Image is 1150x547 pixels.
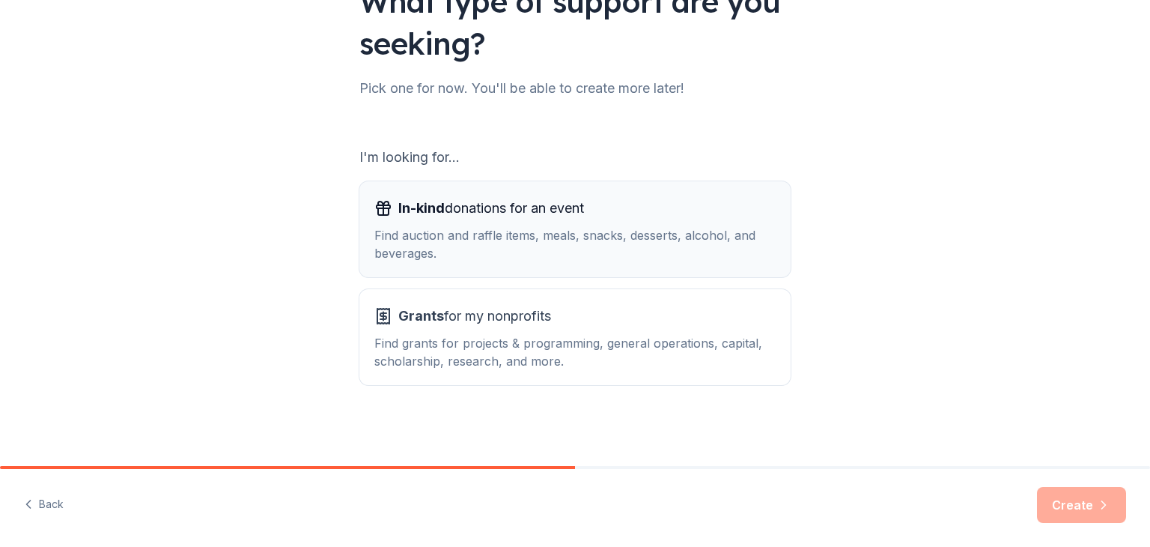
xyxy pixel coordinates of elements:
[374,334,776,370] div: Find grants for projects & programming, general operations, capital, scholarship, research, and m...
[359,145,791,169] div: I'm looking for...
[374,226,776,262] div: Find auction and raffle items, meals, snacks, desserts, alcohol, and beverages.
[398,196,584,220] span: donations for an event
[359,76,791,100] div: Pick one for now. You'll be able to create more later!
[359,289,791,385] button: Grantsfor my nonprofitsFind grants for projects & programming, general operations, capital, schol...
[359,181,791,277] button: In-kinddonations for an eventFind auction and raffle items, meals, snacks, desserts, alcohol, and...
[398,304,551,328] span: for my nonprofits
[24,489,64,521] button: Back
[398,200,445,216] span: In-kind
[398,308,444,324] span: Grants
